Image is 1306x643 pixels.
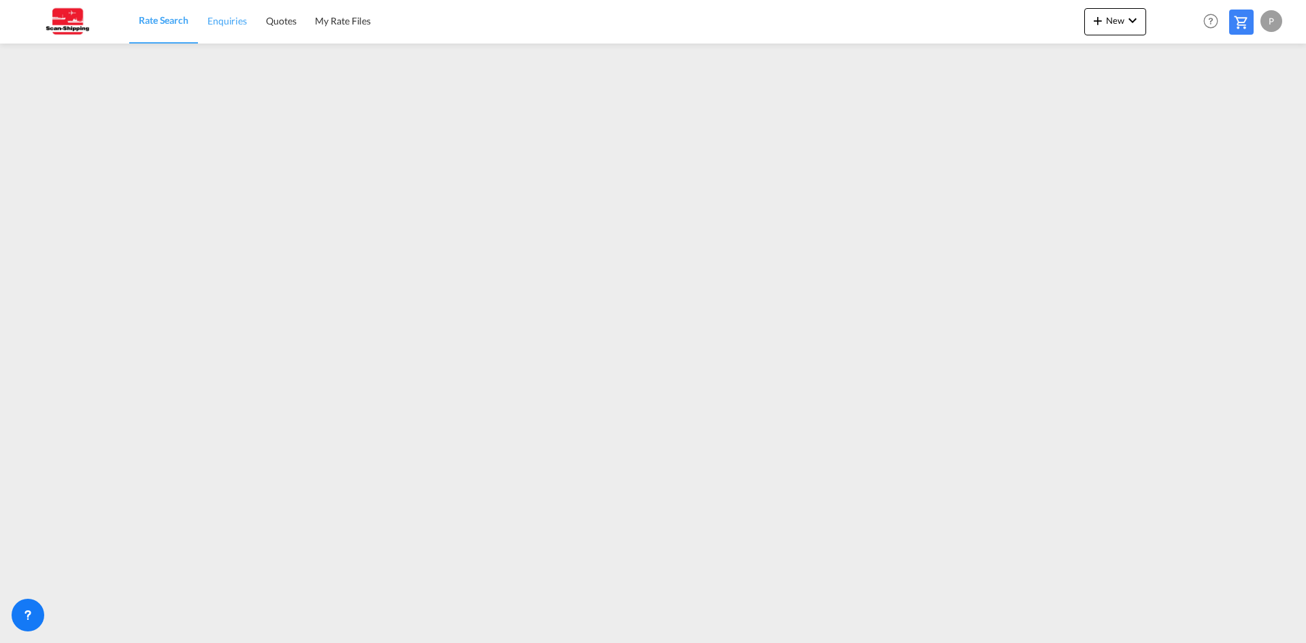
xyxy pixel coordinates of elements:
[1199,10,1229,34] div: Help
[1084,8,1146,35] button: icon-plus 400-fgNewicon-chevron-down
[315,15,371,27] span: My Rate Files
[1124,12,1141,29] md-icon: icon-chevron-down
[1090,15,1141,26] span: New
[207,15,247,27] span: Enquiries
[1260,10,1282,32] div: P
[266,15,296,27] span: Quotes
[1199,10,1222,33] span: Help
[139,14,188,26] span: Rate Search
[20,6,112,37] img: 123b615026f311ee80dabbd30bc9e10f.jpg
[1090,12,1106,29] md-icon: icon-plus 400-fg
